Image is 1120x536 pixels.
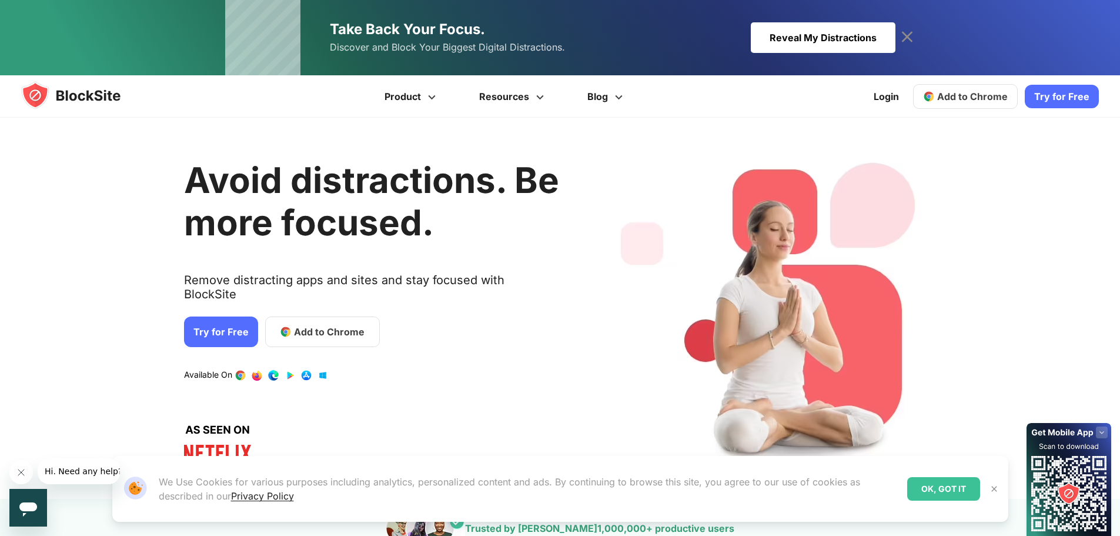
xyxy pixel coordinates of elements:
span: Add to Chrome [937,91,1008,102]
a: Login [867,82,906,111]
a: Try for Free [184,317,258,347]
a: Resources [459,75,567,118]
span: Take Back Your Focus. [330,21,485,38]
iframe: Close message [9,461,33,484]
span: Discover and Block Your Biggest Digital Distractions. [330,39,565,56]
button: Close [987,481,1002,497]
a: Blog [567,75,646,118]
span: Add to Chrome [294,325,365,339]
img: blocksite-icon.5d769676.svg [21,81,143,109]
div: Reveal My Distractions [751,22,895,53]
a: Add to Chrome [913,84,1018,109]
a: Add to Chrome [265,317,380,347]
a: Product [365,75,459,118]
a: Privacy Policy [231,490,294,502]
img: Close [989,484,999,494]
img: chrome-icon.svg [923,91,935,102]
iframe: Button to launch messaging window [9,489,47,527]
iframe: Message from company [38,458,120,484]
a: Try for Free [1025,85,1099,108]
div: OK, GOT IT [907,477,980,501]
h1: Avoid distractions. Be more focused. [184,159,559,244]
span: Hi. Need any help? [7,8,85,18]
text: Available On [184,369,232,381]
p: We Use Cookies for various purposes including analytics, personalized content and ads. By continu... [159,475,898,503]
text: Remove distracting apps and sites and stay focused with BlockSite [184,273,559,311]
